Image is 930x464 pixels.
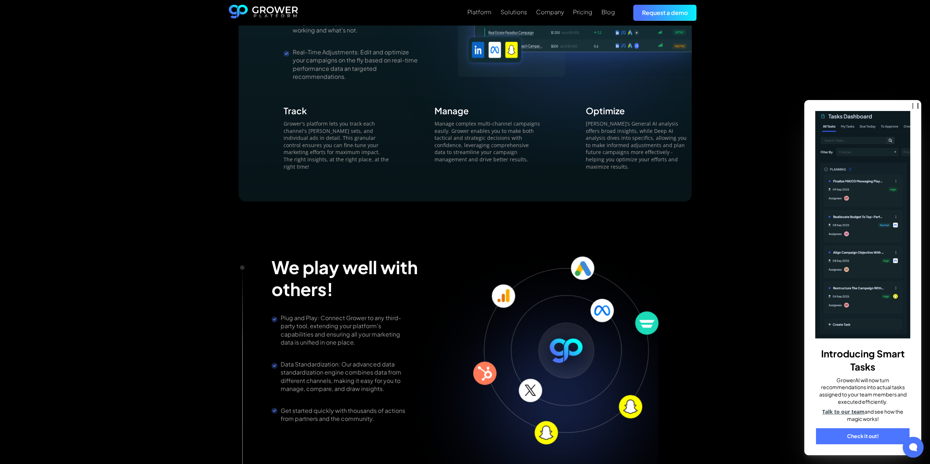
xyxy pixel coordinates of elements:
div: Manage [434,105,540,116]
div: Plug and Play: Connect Grower to any third-party tool, extending your platform's capabilities and... [281,314,410,346]
a: Solutions [501,8,527,16]
div: Pricing [573,8,592,15]
p: and see how the magic works! [815,408,910,422]
div: Data Standardization: Our advanced data standardization engine combines data from different chann... [281,360,410,393]
a: Company [536,8,564,16]
a: Talk to our team [822,408,865,415]
div: Platform [467,8,491,15]
div: Blog [601,8,615,15]
p: Grower's platform lets you track each channel's [PERSON_NAME] sets, and individual ads in detail.... [284,120,390,170]
b: Introducing Smart Tasks [821,348,905,373]
p: Manage complex multi-channel campaigns easily. Grower enables you to make both tactical and strat... [434,120,540,163]
button: close [912,103,918,109]
a: Platform [467,8,491,16]
div: Real-Time Adjustments: Edit and optimize your campaigns on the fly based on real-time performance... [293,48,421,81]
div: Get started quickly with thousands of actions from partners and the community. [281,407,410,423]
a: Check it out! [816,428,910,444]
img: _p793ks5ak-banner [815,111,910,338]
div: Track [284,105,390,116]
a: Blog [601,8,615,16]
div: Solutions [501,8,527,15]
div: Company [536,8,564,15]
p: [PERSON_NAME]’s General AI analysis offers broad insights, while Deep AI analysis dives into spec... [586,120,692,170]
p: GrowerAI will now turn recommendations into actual tasks assigned to your team members and execut... [815,377,910,408]
a: home [229,5,298,21]
a: Pricing [573,8,592,16]
a: Request a demo [633,5,696,20]
div: Optimize [586,105,692,116]
h2: We play well with others! [272,256,440,300]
